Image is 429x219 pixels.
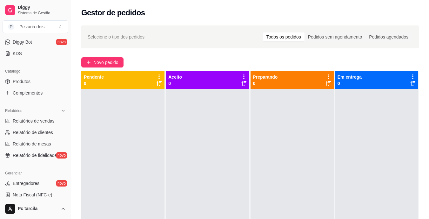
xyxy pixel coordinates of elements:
div: Todos os pedidos [263,32,305,41]
span: Relatório de mesas [13,141,51,147]
div: Catálogo [3,66,68,76]
p: Aceito [168,74,182,80]
p: Em entrega [338,74,362,80]
p: 0 [338,80,362,87]
span: KDS [13,50,22,57]
a: KDS [3,48,68,59]
a: Relatórios de vendas [3,116,68,126]
button: Pc tarcila [3,201,68,216]
span: P [8,24,14,30]
p: 0 [168,80,182,87]
button: Select a team [3,20,68,33]
a: Relatório de mesas [3,139,68,149]
button: Novo pedido [81,57,124,67]
span: Relatório de clientes [13,129,53,136]
p: 0 [253,80,278,87]
div: Pizzaria dois ... [19,24,48,30]
span: Sistema de Gestão [18,11,66,16]
h2: Gestor de pedidos [81,8,145,18]
span: Relatórios [5,108,22,113]
div: Gerenciar [3,168,68,178]
a: DiggySistema de Gestão [3,3,68,18]
a: Entregadoresnovo [3,178,68,188]
span: Produtos [13,78,30,85]
span: Relatórios de vendas [13,118,55,124]
div: Pedidos agendados [365,32,412,41]
span: Nota Fiscal (NFC-e) [13,192,52,198]
span: Relatório de fidelidade [13,152,57,159]
span: Selecione o tipo dos pedidos [88,33,144,40]
a: Diggy Botnovo [3,37,68,47]
a: Nota Fiscal (NFC-e) [3,190,68,200]
span: Diggy [18,5,66,11]
a: Relatório de fidelidadenovo [3,150,68,160]
p: Preparando [253,74,278,80]
a: Produtos [3,76,68,87]
span: Diggy Bot [13,39,32,45]
a: Relatório de clientes [3,127,68,138]
a: Complementos [3,88,68,98]
span: plus [86,60,91,65]
span: Novo pedido [93,59,118,66]
div: Pedidos sem agendamento [305,32,365,41]
span: Complementos [13,90,43,96]
span: Pc tarcila [18,206,58,212]
p: 0 [84,80,104,87]
span: Entregadores [13,180,39,187]
p: Pendente [84,74,104,80]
